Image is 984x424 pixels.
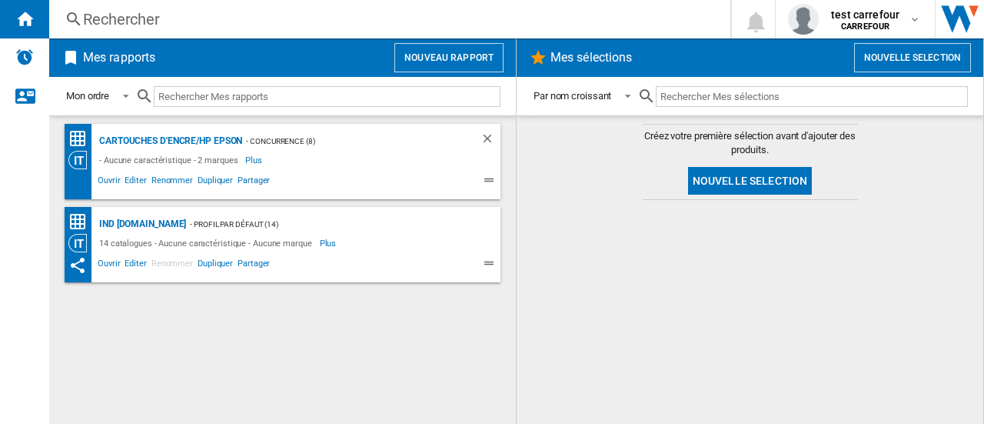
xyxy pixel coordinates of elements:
div: - Profil par défaut (14) [186,215,470,234]
div: Matrice des prix [68,212,95,232]
span: Ouvrir [95,256,122,275]
div: Cartouches d'encre/HP EPSON [95,132,242,151]
img: alerts-logo.svg [15,48,34,66]
span: Editer [122,173,148,192]
div: Mon ordre [66,90,109,102]
div: Vision Catégorie [68,151,95,169]
span: Dupliquer [195,173,235,192]
span: Partager [235,173,272,192]
input: Rechercher Mes sélections [656,86,968,107]
div: Vision Catégorie [68,234,95,252]
div: 14 catalogues - Aucune caractéristique - Aucune marque [95,234,320,252]
span: Créez votre première sélection avant d'ajouter des produits. [643,129,858,157]
span: Editer [122,256,148,275]
b: CARREFOUR [841,22,889,32]
div: - Aucune caractéristique - 2 marques [95,151,245,169]
span: Plus [245,151,264,169]
h2: Mes sélections [547,43,635,72]
h2: Mes rapports [80,43,158,72]
ng-md-icon: Ce rapport a été partagé avec vous [68,256,87,275]
span: Ouvrir [95,173,122,192]
span: Renommer [149,173,195,192]
div: - Concurrence (8) [242,132,450,151]
button: Nouvelle selection [854,43,971,72]
button: Nouveau rapport [394,43,504,72]
div: Supprimer [480,132,500,151]
button: Nouvelle selection [688,167,813,195]
div: Par nom croissant [534,90,611,102]
input: Rechercher Mes rapports [154,86,500,107]
div: Ind [DOMAIN_NAME] [95,215,186,234]
span: test carrefour [831,7,899,22]
span: Renommer [149,256,195,275]
span: Dupliquer [195,256,235,275]
span: Partager [235,256,272,275]
div: Matrice des prix [68,129,95,149]
img: profile.jpg [788,4,819,35]
div: Rechercher [83,8,690,30]
span: Plus [320,234,339,252]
